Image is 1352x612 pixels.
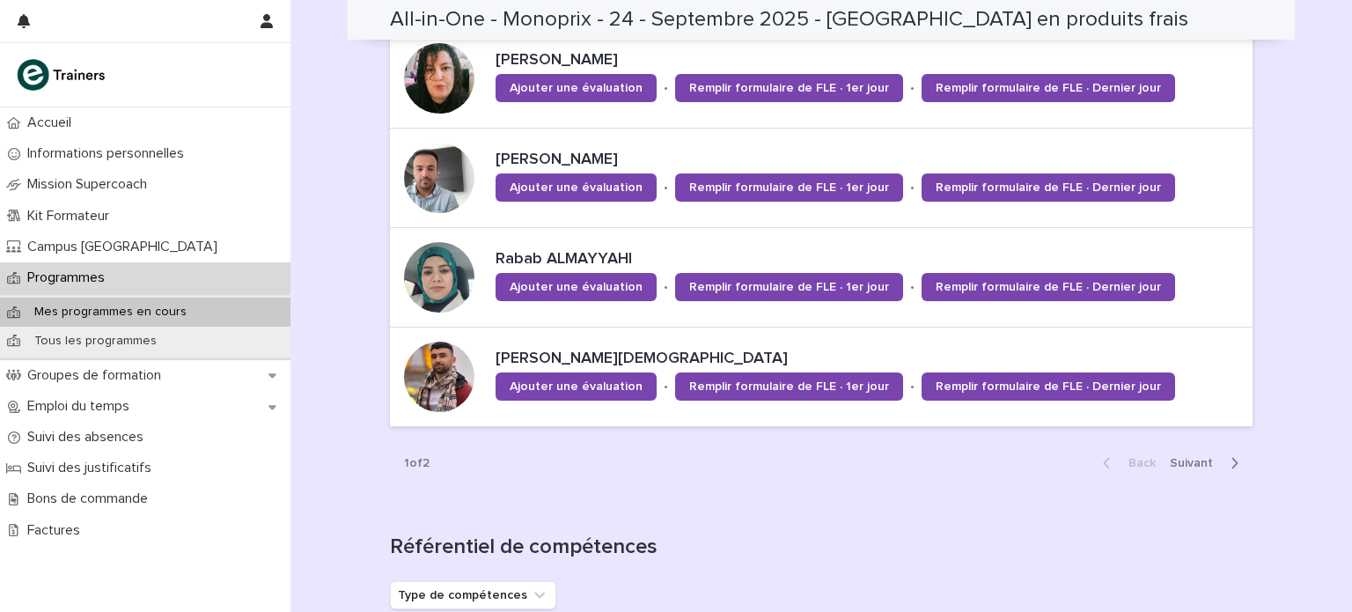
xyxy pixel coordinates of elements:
[390,228,1253,328] a: Rabab ALMAYYAHIAjouter une évaluation•Remplir formulaire de FLE · 1er jour•Remplir formulaire de ...
[390,129,1253,228] a: [PERSON_NAME]Ajouter une évaluation•Remplir formulaire de FLE · 1er jour•Remplir formulaire de FL...
[910,280,915,295] p: •
[390,328,1253,427] a: [PERSON_NAME][DEMOGRAPHIC_DATA]Ajouter une évaluation•Remplir formulaire de FLE · 1er jour•Rempli...
[496,173,657,202] a: Ajouter une évaluation
[496,250,1245,269] p: Rabab ALMAYYAHI
[689,181,889,194] span: Remplir formulaire de FLE · 1er jour
[675,372,903,401] a: Remplir formulaire de FLE · 1er jour
[510,82,643,94] span: Ajouter une évaluation
[20,398,143,415] p: Emploi du temps
[496,350,1245,369] p: [PERSON_NAME][DEMOGRAPHIC_DATA]
[496,74,657,102] a: Ajouter une évaluation
[689,82,889,94] span: Remplir formulaire de FLE · 1er jour
[1118,457,1156,469] span: Back
[496,151,1245,170] p: [PERSON_NAME]
[510,281,643,293] span: Ajouter une évaluation
[496,372,657,401] a: Ajouter une évaluation
[922,372,1175,401] a: Remplir formulaire de FLE · Dernier jour
[664,81,668,96] p: •
[390,535,1253,560] h1: Référentiel de compétences
[936,82,1161,94] span: Remplir formulaire de FLE · Dernier jour
[510,181,643,194] span: Ajouter une évaluation
[20,239,231,255] p: Campus [GEOGRAPHIC_DATA]
[20,367,175,384] p: Groupes de formation
[922,273,1175,301] a: Remplir formulaire de FLE · Dernier jour
[14,57,111,92] img: K0CqGN7SDeD6s4JG8KQk
[910,380,915,394] p: •
[20,114,85,131] p: Accueil
[910,81,915,96] p: •
[664,181,668,195] p: •
[496,51,1245,70] p: [PERSON_NAME]
[689,380,889,393] span: Remplir formulaire de FLE · 1er jour
[20,460,165,476] p: Suivi des justificatifs
[390,29,1253,129] a: [PERSON_NAME]Ajouter une évaluation•Remplir formulaire de FLE · 1er jour•Remplir formulaire de FL...
[910,181,915,195] p: •
[1170,457,1223,469] span: Next
[1089,455,1163,471] button: Back
[20,522,94,539] p: Factures
[922,173,1175,202] a: Remplir formulaire de FLE · Dernier jour
[922,74,1175,102] a: Remplir formulaire de FLE · Dernier jour
[664,280,668,295] p: •
[936,380,1161,393] span: Remplir formulaire de FLE · Dernier jour
[675,74,903,102] a: Remplir formulaire de FLE · 1er jour
[20,145,198,162] p: Informations personnelles
[20,429,158,446] p: Suivi des absences
[936,181,1161,194] span: Remplir formulaire de FLE · Dernier jour
[20,334,171,349] p: Tous les programmes
[20,176,161,193] p: Mission Supercoach
[496,273,657,301] a: Ajouter une évaluation
[390,7,1188,33] h2: All-in-One - Monoprix - 24 - Septembre 2025 - [GEOGRAPHIC_DATA] en produits frais
[390,442,444,485] p: 1 of 2
[20,208,123,225] p: Kit Formateur
[390,581,556,609] button: Type de compétences
[664,380,668,394] p: •
[20,490,162,507] p: Bons de commande
[1163,455,1253,471] button: Next
[510,380,643,393] span: Ajouter une évaluation
[20,269,119,286] p: Programmes
[20,305,201,320] p: Mes programmes en cours
[675,273,903,301] a: Remplir formulaire de FLE · 1er jour
[689,281,889,293] span: Remplir formulaire de FLE · 1er jour
[675,173,903,202] a: Remplir formulaire de FLE · 1er jour
[936,281,1161,293] span: Remplir formulaire de FLE · Dernier jour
